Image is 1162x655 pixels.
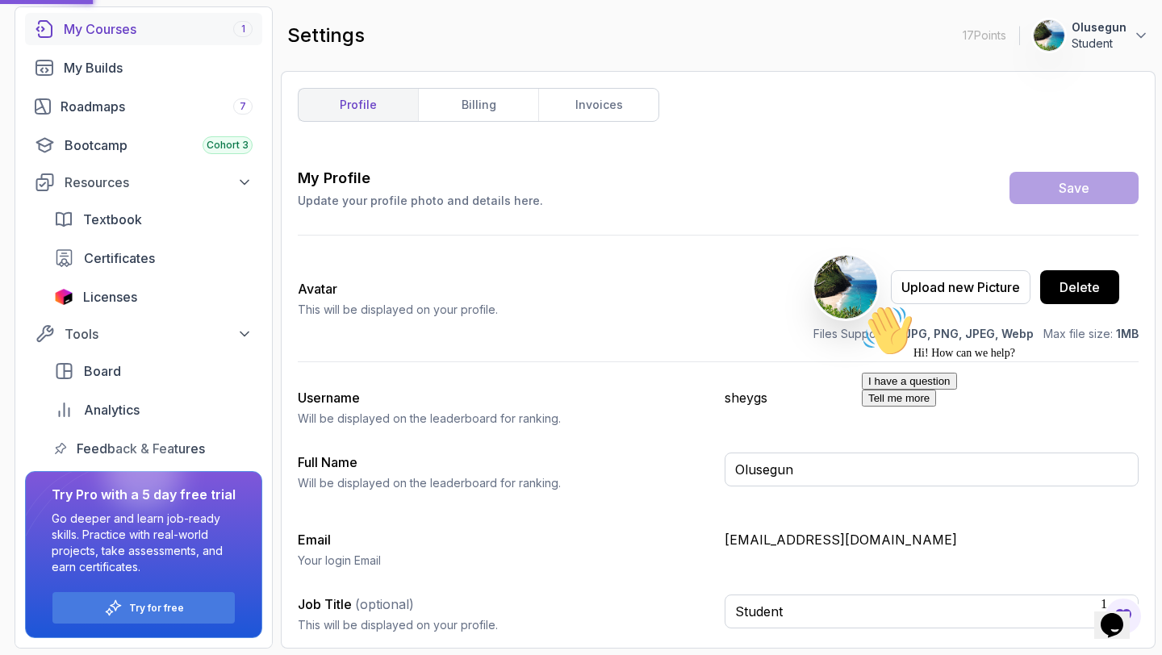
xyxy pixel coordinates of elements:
div: Bootcamp [65,136,253,155]
img: user profile image [814,256,877,319]
a: builds [25,52,262,84]
p: Go deeper and learn job-ready skills. Practice with real-world projects, take assessments, and ea... [52,511,236,575]
h2: Avatar [298,279,498,298]
div: My Builds [64,58,253,77]
p: sheygs [725,388,1139,407]
button: user profile imageOlusegunStudent [1033,19,1149,52]
a: billing [418,89,538,121]
a: profile [299,89,418,121]
span: 7 [240,100,246,113]
span: Licenses [83,287,137,307]
p: This will be displayed on your profile. [298,617,712,633]
button: Try for free [52,591,236,624]
div: Delete [1060,277,1100,297]
a: courses [25,13,262,45]
div: Roadmaps [61,97,253,116]
p: Will be displayed on the leaderboard for ranking. [298,411,712,427]
h3: Email [298,530,712,549]
span: 1 [241,23,245,35]
span: (optional) [355,596,414,612]
p: Update your profile photo and details here. [298,193,543,209]
button: Tools [25,319,262,348]
button: I have a question [6,74,102,91]
p: Your login Email [298,553,712,569]
button: Save [1009,172,1139,204]
a: textbook [44,203,262,236]
img: user profile image [1034,20,1064,51]
button: Tell me more [6,91,81,108]
iframe: chat widget [855,298,1146,582]
a: licenses [44,281,262,313]
button: Delete [1040,270,1119,304]
label: Full Name [298,454,357,470]
div: Resources [65,173,253,192]
span: Board [84,361,121,381]
input: Enter your full name [725,453,1139,486]
span: Analytics [84,400,140,419]
a: certificates [44,242,262,274]
span: Hi! How can we help? [6,48,160,60]
div: Tools [65,324,253,344]
p: 17 Points [963,27,1006,44]
label: Username [298,390,360,406]
a: board [44,355,262,387]
h2: settings [287,23,365,48]
a: feedback [44,432,262,465]
span: Cohort 3 [207,139,249,152]
span: Certificates [84,248,155,268]
button: Upload new Picture [891,270,1030,304]
p: Will be displayed on the leaderboard for ranking. [298,475,712,491]
div: My Courses [64,19,253,39]
span: Feedback & Features [77,439,205,458]
label: Job Title [298,596,414,612]
p: This will be displayed on your profile. [298,302,498,318]
img: jetbrains icon [54,289,73,305]
input: Enter your job [725,595,1139,628]
iframe: chat widget [1094,590,1146,639]
p: Student [1072,35,1126,52]
a: roadmaps [25,90,262,123]
div: 👋Hi! How can we help?I have a questionTell me more [6,6,297,108]
div: Upload new Picture [901,277,1020,297]
button: Resources [25,168,262,197]
h3: My Profile [298,167,543,190]
div: Save [1059,178,1089,198]
p: Olusegun [1072,19,1126,35]
p: Files Supported: Max file size: [813,326,1139,342]
a: Try for free [129,602,184,615]
a: invoices [538,89,658,121]
a: bootcamp [25,129,262,161]
p: [EMAIL_ADDRESS][DOMAIN_NAME] [725,530,1139,549]
img: :wave: [6,6,58,58]
a: analytics [44,394,262,426]
span: Textbook [83,210,142,229]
